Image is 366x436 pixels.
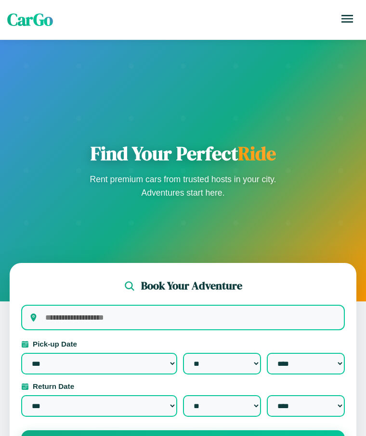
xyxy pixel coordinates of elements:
h2: Book Your Adventure [141,278,242,293]
p: Rent premium cars from trusted hosts in your city. Adventures start here. [87,173,279,199]
h1: Find Your Perfect [87,142,279,165]
label: Return Date [21,382,345,390]
label: Pick-up Date [21,340,345,348]
span: Ride [238,140,276,166]
span: CarGo [7,8,53,31]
